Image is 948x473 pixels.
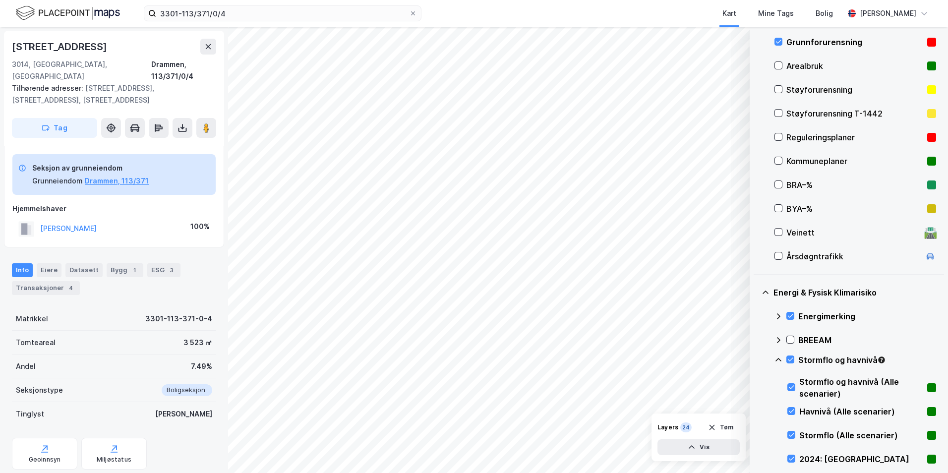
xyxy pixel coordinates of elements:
div: Datasett [65,263,103,277]
div: 3 [167,265,177,275]
div: ESG [147,263,180,277]
div: Andel [16,360,36,372]
div: 🛣️ [924,226,937,239]
img: logo.f888ab2527a4732fd821a326f86c7f29.svg [16,4,120,22]
div: Hjemmelshaver [12,203,216,215]
iframe: Chat Widget [898,425,948,473]
div: 3301-113-371-0-4 [145,313,212,325]
button: Vis [657,439,740,455]
div: Geoinnsyn [29,456,61,464]
button: Tøm [702,419,740,435]
div: Tomteareal [16,337,56,349]
button: Drammen, 113/371 [85,175,149,187]
div: Reguleringsplaner [786,131,923,143]
div: Grunnforurensning [786,36,923,48]
div: Tinglyst [16,408,44,420]
div: Energimerking [798,310,936,322]
div: Matrikkel [16,313,48,325]
div: 3014, [GEOGRAPHIC_DATA], [GEOGRAPHIC_DATA] [12,59,151,82]
div: Bolig [816,7,833,19]
div: Transaksjoner [12,281,80,295]
div: [STREET_ADDRESS] [12,39,109,55]
div: Stormflo og havnivå (Alle scenarier) [799,376,923,400]
div: 1 [129,265,139,275]
button: Tag [12,118,97,138]
div: Info [12,263,33,277]
div: [STREET_ADDRESS], [STREET_ADDRESS], [STREET_ADDRESS] [12,82,208,106]
div: Miljøstatus [97,456,131,464]
div: Arealbruk [786,60,923,72]
div: Stormflo (Alle scenarier) [799,429,923,441]
span: Tilhørende adresser: [12,84,85,92]
div: Mine Tags [758,7,794,19]
div: Kommuneplaner [786,155,923,167]
div: 100% [190,221,210,233]
div: Seksjonstype [16,384,63,396]
div: Tooltip anchor [877,355,886,364]
div: Stormflo og havnivå [798,354,936,366]
div: Grunneiendom [32,175,83,187]
div: Bygg [107,263,143,277]
div: BREEAM [798,334,936,346]
div: Støyforurensning T-1442 [786,108,923,119]
div: Layers [657,423,678,431]
div: 3 523 ㎡ [183,337,212,349]
div: Kart [722,7,736,19]
div: 2024: [GEOGRAPHIC_DATA] [799,453,923,465]
div: BRA–% [786,179,923,191]
div: 24 [680,422,692,432]
div: Årsdøgntrafikk [786,250,920,262]
div: [PERSON_NAME] [155,408,212,420]
div: [PERSON_NAME] [860,7,916,19]
input: Søk på adresse, matrikkel, gårdeiere, leietakere eller personer [156,6,409,21]
div: Veinett [786,227,920,238]
div: Støyforurensning [786,84,923,96]
div: Eiere [37,263,61,277]
div: Havnivå (Alle scenarier) [799,406,923,417]
div: 7.49% [191,360,212,372]
div: Energi & Fysisk Klimarisiko [773,287,936,298]
div: Drammen, 113/371/0/4 [151,59,216,82]
div: 4 [66,283,76,293]
div: BYA–% [786,203,923,215]
div: Seksjon av grunneiendom [32,162,149,174]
